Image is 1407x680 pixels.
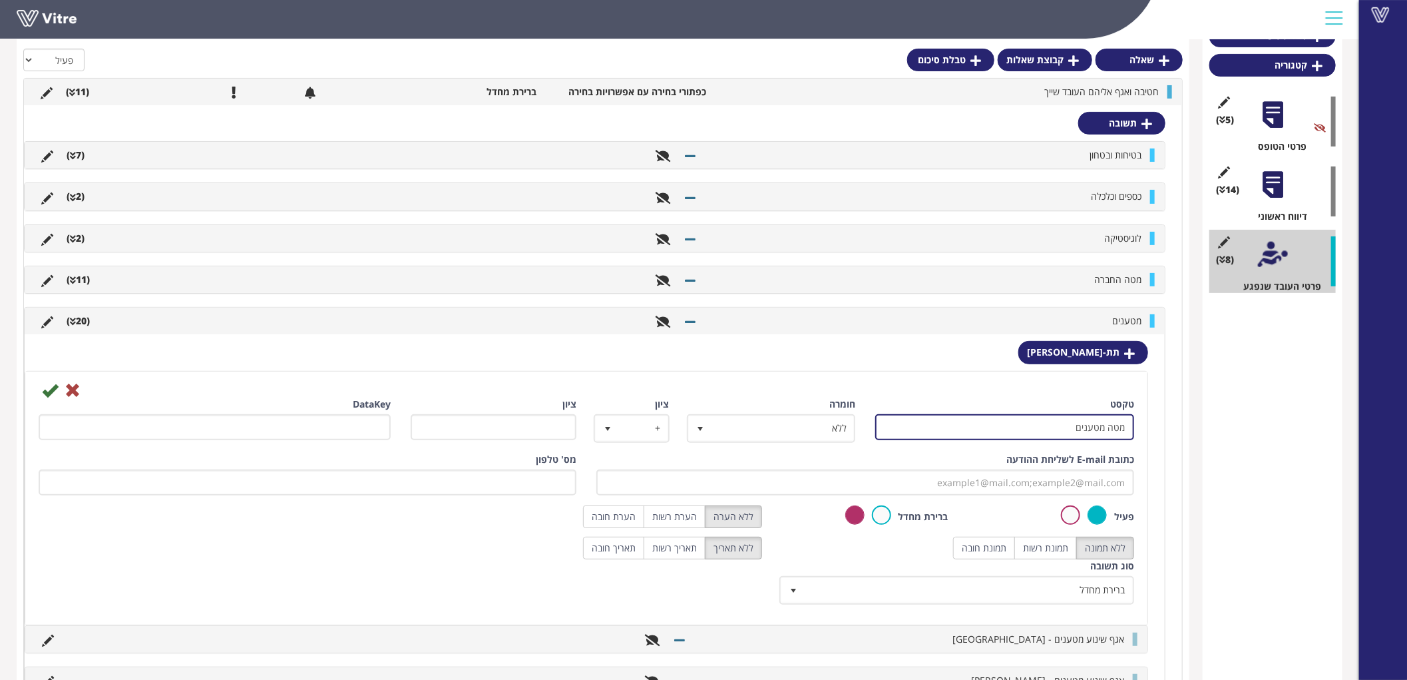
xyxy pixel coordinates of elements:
[583,537,644,559] label: תאריך חובה
[644,506,705,528] label: הערת רשות
[656,398,670,411] label: ציון
[619,416,668,440] span: +
[1216,253,1234,266] span: (8 )
[596,416,620,440] span: select
[536,453,576,466] label: מס' טלפון
[1110,398,1134,411] label: טקסט
[1209,54,1336,77] a: קטגוריה
[953,537,1015,559] label: תמונת חובה
[899,510,948,523] label: ברירת מחדל
[705,506,762,528] label: ללא הערה
[1006,453,1134,466] label: כתובת E-mail לשליחת ההודעה
[907,49,994,71] a: טבלת סיכום
[59,85,96,99] li: (11 )
[60,314,97,328] li: (20 )
[998,49,1092,71] a: קבוצת שאלות
[543,85,713,99] li: כפתורי בחירה עם אפשרויות בחירה
[60,149,91,162] li: (7 )
[1090,149,1141,161] span: בטיחות ובטחון
[805,578,1133,602] span: ברירת מחדל
[1219,140,1336,153] div: פרטי הטופס
[1114,510,1134,523] label: פעיל
[60,273,97,286] li: (11 )
[562,398,576,411] label: ציון
[705,537,762,559] label: ללא תאריך
[1096,49,1183,71] a: שאלה
[1216,113,1234,127] span: (5 )
[1219,280,1336,293] div: פרטי העובד שנפגע
[1018,341,1148,364] a: תת-[PERSON_NAME]
[583,506,644,528] label: הערת חובה
[1094,273,1141,286] span: מטה החברה
[689,416,713,440] span: select
[1014,537,1077,559] label: תמונת רשות
[353,398,391,411] label: DataKey
[829,398,855,411] label: חומרה
[373,85,543,99] li: ברירת מחדל
[596,470,1134,496] input: example1@mail.com;example2@mail.com
[60,190,91,203] li: (2 )
[1044,85,1159,98] span: חטיבה ואגף אליהם העובד שייך
[1078,112,1165,135] a: תשובה
[1219,210,1336,223] div: דיווח ראשוני
[1076,537,1134,559] label: ללא תמונה
[952,633,1124,645] span: אגף שינוע מטענים - [GEOGRAPHIC_DATA]
[712,416,854,440] span: ללא
[1104,232,1141,244] span: לוגיסטיקה
[781,578,805,602] span: select
[644,537,705,559] label: תאריך רשות
[1112,314,1141,327] span: מטענים
[1216,183,1239,196] span: (14 )
[60,232,91,245] li: (2 )
[1091,190,1141,202] span: כספים וכלכלה
[1090,559,1134,573] label: סוג תשובה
